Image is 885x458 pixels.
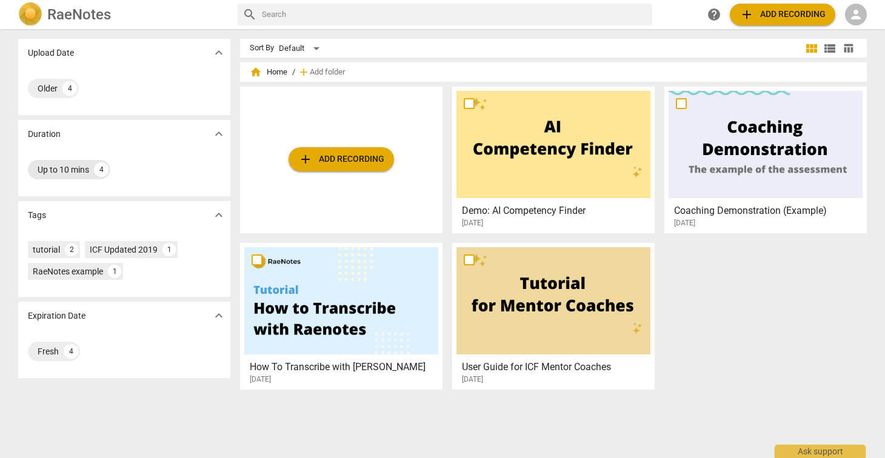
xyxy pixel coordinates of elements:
div: Sort By [250,44,274,53]
div: Default [279,39,324,58]
a: Coaching Demonstration (Example)[DATE] [669,91,863,228]
img: Logo [18,2,42,27]
span: add [740,7,754,22]
button: List view [821,39,839,58]
span: add [298,66,310,78]
a: Help [703,4,725,25]
span: table_chart [843,42,854,54]
button: Table view [839,39,857,58]
span: home [250,66,262,78]
a: LogoRaeNotes [18,2,228,27]
span: Home [250,66,287,78]
button: Upload [289,147,394,171]
h3: Coaching Demonstration (Example) [674,204,864,218]
button: Upload [730,4,835,25]
button: Show more [210,206,228,224]
div: 4 [62,81,77,96]
span: help [707,7,721,22]
span: [DATE] [250,374,271,385]
button: Show more [210,44,228,62]
span: add [298,152,313,167]
div: Ask support [775,445,866,458]
span: [DATE] [462,374,483,385]
div: RaeNotes example [33,265,103,277]
h3: User Guide for ICF Mentor Coaches [462,360,652,374]
div: 4 [94,162,109,177]
span: expand_more [212,208,226,222]
span: search [242,7,257,22]
span: expand_more [212,308,226,323]
div: 1 [108,265,121,278]
span: [DATE] [462,218,483,228]
h2: RaeNotes [47,6,111,23]
span: view_list [823,41,837,56]
span: Add recording [298,152,384,167]
span: expand_more [212,45,226,60]
h3: Demo: AI Competency Finder [462,204,652,218]
div: 4 [64,344,78,359]
span: [DATE] [674,218,695,228]
span: person [849,7,863,22]
a: User Guide for ICF Mentor Coaches[DATE] [456,247,650,384]
button: Tile view [803,39,821,58]
a: How To Transcribe with [PERSON_NAME][DATE] [244,247,438,384]
p: Tags [28,209,46,222]
button: Show more [210,125,228,143]
p: Expiration Date [28,310,85,322]
span: view_module [804,41,819,56]
h3: How To Transcribe with RaeNotes [250,360,439,374]
span: Add folder [310,68,345,77]
div: ICF Updated 2019 [90,244,158,256]
div: Fresh [38,345,59,357]
button: Show more [210,307,228,325]
span: / [292,68,295,77]
span: expand_more [212,127,226,141]
span: Add recording [740,7,826,22]
div: 1 [162,243,176,256]
div: 2 [65,243,78,256]
a: Demo: AI Competency Finder[DATE] [456,91,650,228]
div: Up to 10 mins [38,164,89,176]
div: Older [38,82,58,95]
input: Search [262,5,647,24]
div: tutorial [33,244,60,256]
p: Duration [28,128,61,141]
p: Upload Date [28,47,74,59]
